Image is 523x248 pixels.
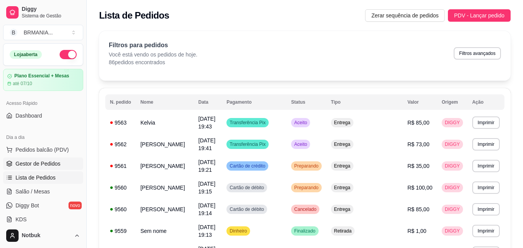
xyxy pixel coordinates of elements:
span: [DATE] 19:41 [198,137,215,151]
span: KDS [15,216,27,223]
span: Entrega [333,185,352,191]
a: Dashboard [3,109,83,122]
span: Transferência Pix [228,120,267,126]
span: [DATE] 19:43 [198,116,215,130]
button: Zerar sequência de pedidos [365,9,445,22]
span: Preparando [293,185,320,191]
div: Acesso Rápido [3,97,83,109]
button: Pedidos balcão (PDV) [3,144,83,156]
span: Cartão de crédito [228,163,267,169]
span: DIGGY [443,185,461,191]
span: Gestor de Pedidos [15,160,60,168]
span: Aceito [293,120,309,126]
span: R$ 85,00 [407,206,429,212]
p: 86 pedidos encontrados [109,58,197,66]
button: Filtros avançados [454,47,501,60]
span: Aceito [293,141,309,147]
span: Lista de Pedidos [15,174,56,181]
td: [PERSON_NAME] [136,198,194,220]
td: [PERSON_NAME] [136,177,194,198]
button: Notbuk [3,226,83,245]
div: 9562 [110,140,131,148]
div: Loja aberta [10,50,42,59]
button: Imprimir [472,203,500,216]
span: Retirada [333,228,353,234]
span: [DATE] 19:13 [198,224,215,238]
span: [DATE] 19:14 [198,202,215,216]
span: Dinheiro [228,228,249,234]
th: N. pedido [105,94,136,110]
span: Entrega [333,141,352,147]
td: [PERSON_NAME] [136,133,194,155]
span: Dashboard [15,112,42,120]
span: R$ 73,00 [407,141,429,147]
span: Notbuk [22,232,71,239]
a: Lista de Pedidos [3,171,83,184]
span: [DATE] 19:15 [198,181,215,195]
button: Alterar Status [60,50,77,59]
article: Plano Essencial + Mesas [14,73,69,79]
a: DiggySistema de Gestão [3,3,83,22]
span: R$ 85,00 [407,120,429,126]
p: Você está vendo os pedidos de hoje. [109,51,197,58]
span: DIGGY [443,206,461,212]
span: Cartão de débito [228,185,266,191]
span: R$ 100,00 [407,185,432,191]
th: Data [194,94,222,110]
span: Pedidos balcão (PDV) [15,146,69,154]
p: Filtros para pedidos [109,41,197,50]
span: Preparando [293,163,320,169]
th: Origem [437,94,468,110]
td: [PERSON_NAME] [136,155,194,177]
span: Sistema de Gestão [22,13,80,19]
span: B [10,29,17,36]
td: Sem nome [136,220,194,242]
a: Diggy Botnovo [3,199,83,212]
div: 9560 [110,184,131,192]
span: DIGGY [443,228,461,234]
div: 9560 [110,205,131,213]
span: Entrega [333,120,352,126]
span: Diggy Bot [15,202,39,209]
th: Tipo [326,94,403,110]
button: Imprimir [472,181,500,194]
div: 9561 [110,162,131,170]
th: Valor [403,94,437,110]
span: [DATE] 19:21 [198,159,215,173]
span: Entrega [333,163,352,169]
div: Dia a dia [3,131,83,144]
article: até 07/10 [13,80,32,87]
span: Finalizado [293,228,317,234]
a: Plano Essencial + Mesasaté 07/10 [3,69,83,91]
a: Salão / Mesas [3,185,83,198]
a: KDS [3,213,83,226]
th: Pagamento [222,94,286,110]
button: PDV - Lançar pedido [448,9,511,22]
span: R$ 35,00 [407,163,429,169]
th: Status [286,94,326,110]
span: Cartão de débito [228,206,266,212]
td: Kelvia [136,112,194,133]
div: BRMANIA ... [24,29,53,36]
a: Gestor de Pedidos [3,157,83,170]
div: 9563 [110,119,131,127]
span: DIGGY [443,141,461,147]
span: Cancelado [293,206,318,212]
button: Imprimir [472,116,500,129]
span: Transferência Pix [228,141,267,147]
button: Imprimir [472,225,500,237]
span: DIGGY [443,120,461,126]
span: Zerar sequência de pedidos [371,11,439,20]
th: Ação [468,94,504,110]
div: 9559 [110,227,131,235]
h2: Lista de Pedidos [99,9,169,22]
button: Imprimir [472,160,500,172]
span: Diggy [22,6,80,13]
span: PDV - Lançar pedido [454,11,504,20]
button: Select a team [3,25,83,40]
span: R$ 1,00 [407,228,426,234]
span: Salão / Mesas [15,188,50,195]
span: Entrega [333,206,352,212]
span: DIGGY [443,163,461,169]
th: Nome [136,94,194,110]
